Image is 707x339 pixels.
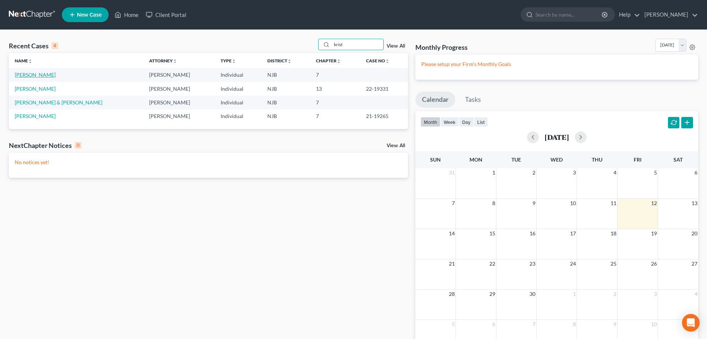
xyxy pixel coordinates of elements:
span: 14 [448,229,455,238]
span: Thu [592,156,602,163]
span: 2 [532,168,536,177]
span: Mon [469,156,482,163]
span: 7 [532,320,536,329]
a: Tasks [458,91,488,108]
span: 10 [569,199,577,208]
a: Nameunfold_more [15,58,32,63]
span: 8 [492,199,496,208]
a: [PERSON_NAME] & [PERSON_NAME] [15,99,102,105]
i: unfold_more [287,59,292,63]
button: month [421,117,440,127]
a: Case Nounfold_more [366,58,390,63]
span: 18 [610,229,617,238]
span: 20 [691,229,698,238]
span: 4 [613,168,617,177]
div: Open Intercom Messenger [682,314,700,332]
td: [PERSON_NAME] [143,68,214,82]
a: Client Portal [142,8,190,21]
td: Individual [215,68,261,82]
td: 7 [310,110,360,123]
span: New Case [77,12,102,18]
div: Recent Cases [9,41,58,50]
span: 9 [613,320,617,329]
td: [PERSON_NAME] [143,96,214,109]
i: unfold_more [173,59,177,63]
span: 25 [610,259,617,268]
i: unfold_more [385,59,390,63]
div: NextChapter Notices [9,141,81,150]
button: day [459,117,474,127]
input: Search by name... [535,8,603,21]
span: 31 [448,168,455,177]
span: 19 [650,229,658,238]
a: [PERSON_NAME] [15,86,56,92]
span: 6 [694,168,698,177]
td: [PERSON_NAME] [143,110,214,123]
a: Help [615,8,640,21]
a: Typeunfold_more [221,58,236,63]
td: [PERSON_NAME] [143,82,214,96]
span: 23 [529,259,536,268]
td: NJB [261,68,310,82]
span: 28 [448,290,455,298]
span: 4 [694,290,698,298]
span: 29 [489,290,496,298]
span: Sun [430,156,441,163]
span: 21 [448,259,455,268]
button: list [474,117,488,127]
a: [PERSON_NAME] [15,72,56,78]
span: 22 [489,259,496,268]
button: week [440,117,459,127]
span: 24 [569,259,577,268]
td: Individual [215,96,261,109]
h2: [DATE] [545,133,569,141]
a: View All [387,44,405,49]
td: 7 [310,96,360,109]
i: unfold_more [28,59,32,63]
p: No notices yet! [15,159,402,166]
a: Home [111,8,142,21]
span: 11 [610,199,617,208]
td: 7 [310,68,360,82]
span: 5 [451,320,455,329]
span: 27 [691,259,698,268]
td: NJB [261,110,310,123]
p: Please setup your Firm's Monthly Goals [421,60,692,68]
span: Wed [551,156,563,163]
td: Individual [215,82,261,96]
a: Attorneyunfold_more [149,58,177,63]
span: Tue [511,156,521,163]
i: unfold_more [337,59,341,63]
span: Fri [634,156,641,163]
span: 17 [569,229,577,238]
span: 1 [492,168,496,177]
a: [PERSON_NAME] [641,8,698,21]
div: 4 [52,42,58,49]
h3: Monthly Progress [415,43,468,52]
span: 5 [653,168,658,177]
span: 8 [572,320,577,329]
span: 10 [650,320,658,329]
span: 9 [532,199,536,208]
span: 26 [650,259,658,268]
td: Individual [215,110,261,123]
i: unfold_more [232,59,236,63]
td: 22-19331 [360,82,408,96]
span: 7 [451,199,455,208]
td: 13 [310,82,360,96]
a: Chapterunfold_more [316,58,341,63]
td: NJB [261,96,310,109]
span: 3 [653,290,658,298]
span: Sat [673,156,683,163]
span: 1 [572,290,577,298]
span: 13 [691,199,698,208]
span: 16 [529,229,536,238]
span: 30 [529,290,536,298]
span: 12 [650,199,658,208]
span: 2 [613,290,617,298]
td: NJB [261,82,310,96]
a: [PERSON_NAME] [15,113,56,119]
a: Calendar [415,91,455,108]
span: 6 [492,320,496,329]
span: 3 [572,168,577,177]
